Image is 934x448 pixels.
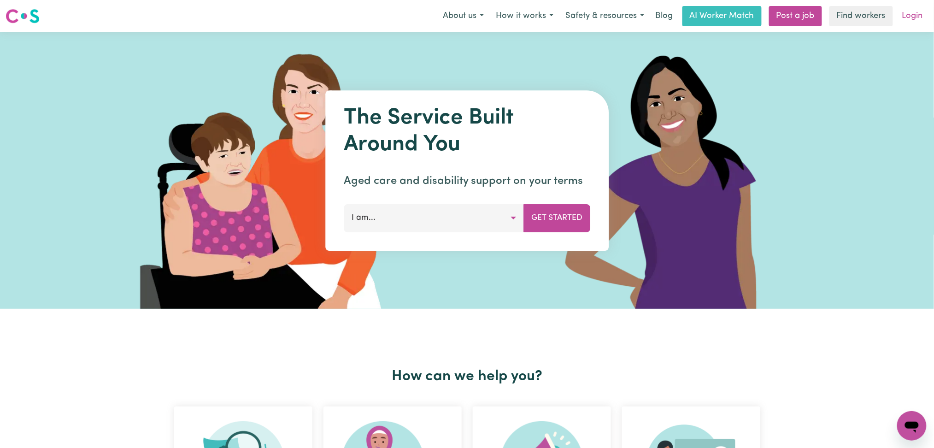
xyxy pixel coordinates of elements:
a: Post a job [769,6,822,26]
button: How it works [490,6,559,26]
img: Careseekers logo [6,8,40,24]
button: About us [437,6,490,26]
p: Aged care and disability support on your terms [344,173,590,189]
h2: How can we help you? [169,368,766,385]
a: AI Worker Match [682,6,762,26]
button: I am... [344,204,524,232]
a: Blog [650,6,679,26]
h1: The Service Built Around You [344,105,590,158]
iframe: Button to launch messaging window [897,411,927,441]
a: Find workers [829,6,893,26]
a: Careseekers logo [6,6,40,27]
a: Login [897,6,928,26]
button: Safety & resources [559,6,650,26]
button: Get Started [523,204,590,232]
